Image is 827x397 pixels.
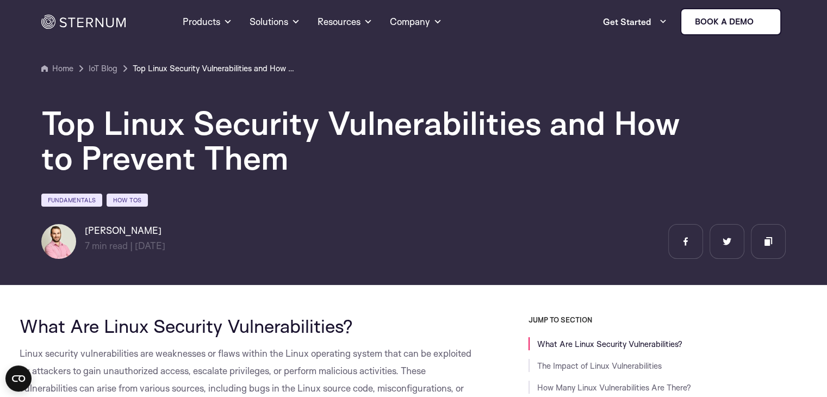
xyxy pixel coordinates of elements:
a: Resources [318,2,372,41]
h6: [PERSON_NAME] [85,224,165,237]
button: Open CMP widget [5,365,32,392]
a: The Impact of Linux Vulnerabilities [537,361,662,371]
span: 7 [85,240,90,251]
a: How Tos [107,194,148,207]
img: sternum iot [758,17,767,26]
img: Lian Granot [41,224,76,259]
a: Products [183,2,232,41]
a: Get Started [603,11,667,33]
a: Company [390,2,442,41]
a: IoT Blog [89,62,117,75]
a: Top Linux Security Vulnerabilities and How to Prevent Them [133,62,296,75]
h3: JUMP TO SECTION [528,315,808,324]
a: Solutions [250,2,300,41]
a: Home [41,62,73,75]
a: Fundamentals [41,194,102,207]
span: What Are Linux Security Vulnerabilities? [20,314,353,337]
a: How Many Linux Vulnerabilities Are There? [537,382,691,393]
a: What Are Linux Security Vulnerabilities? [537,339,682,349]
a: Book a demo [680,8,781,35]
h1: Top Linux Security Vulnerabilities and How to Prevent Them [41,106,694,175]
span: [DATE] [135,240,165,251]
span: min read | [85,240,133,251]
